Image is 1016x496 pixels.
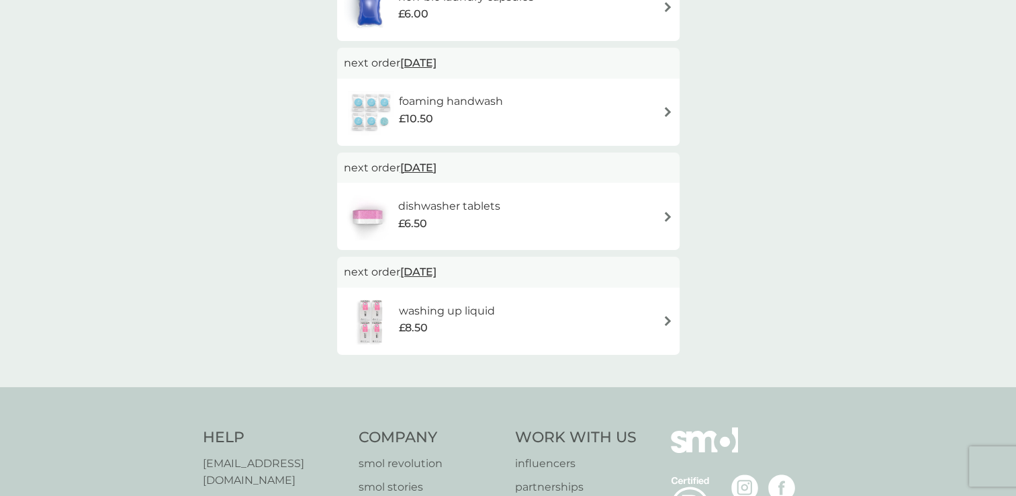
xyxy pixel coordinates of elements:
span: £6.50 [398,215,427,233]
p: next order [344,159,673,177]
h4: Company [359,427,502,448]
img: arrow right [663,316,673,326]
h4: Work With Us [515,427,637,448]
h6: foaming handwash [399,93,503,110]
p: next order [344,54,673,72]
img: arrow right [663,2,673,12]
img: foaming handwash [344,89,399,136]
span: £6.00 [398,5,428,23]
span: £8.50 [399,319,428,337]
a: influencers [515,455,637,472]
a: smol revolution [359,455,502,472]
img: arrow right [663,107,673,117]
h6: washing up liquid [399,302,495,320]
span: [DATE] [400,259,436,285]
a: partnerships [515,479,637,496]
a: [EMAIL_ADDRESS][DOMAIN_NAME] [203,455,346,489]
h6: dishwasher tablets [398,198,500,215]
img: dishwasher tablets [344,193,391,240]
img: smol [671,427,738,473]
span: [DATE] [400,155,436,181]
p: next order [344,263,673,281]
span: £10.50 [399,110,433,128]
h4: Help [203,427,346,448]
img: washing up liquid [344,298,399,345]
img: arrow right [663,212,673,222]
span: [DATE] [400,50,436,76]
a: smol stories [359,479,502,496]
